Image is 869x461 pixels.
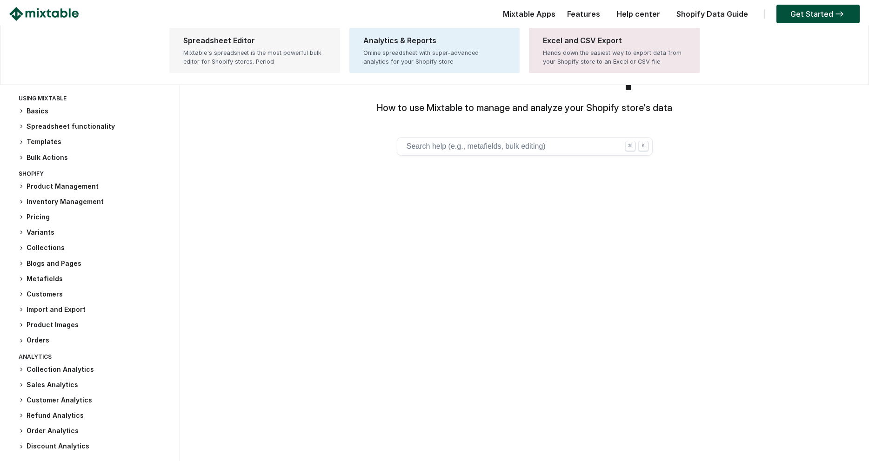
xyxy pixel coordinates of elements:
[19,411,170,421] h3: Refund Analytics
[672,9,753,19] a: Shopify Data Guide
[19,305,170,315] h3: Import and Export
[19,351,170,365] div: Analytics
[19,365,170,375] h3: Collection Analytics
[183,48,326,66] div: Mixtable's spreadsheet is the most powerful bulk editor for Shopify stores. Period
[19,182,170,191] h3: Product Management
[19,153,170,163] h3: Bulk Actions
[185,102,865,114] h3: How to use Mixtable to manage and analyze your Shopify store's data
[19,197,170,207] h3: Inventory Management
[638,141,648,151] div: K
[833,11,846,17] img: arrow-right.svg
[776,5,860,23] a: Get Started
[183,35,326,46] div: Spreadsheet Editor
[498,7,555,26] div: Mixtable Apps
[19,395,170,405] h3: Customer Analytics
[19,320,170,330] h3: Product Images
[19,274,170,284] h3: Metafields
[543,35,686,46] div: Excel and CSV Export
[349,28,520,73] a: Analytics & Reports Online spreadsheet with super-advanced analytics for your Shopify store
[19,168,170,182] div: Shopify
[19,228,170,237] h3: Variants
[19,441,170,451] h3: Discount Analytics
[562,9,605,19] a: Features
[19,290,170,299] h3: Customers
[19,106,170,116] h3: Basics
[397,137,653,156] button: Search help (e.g., metafields, bulk editing) ⌘ K
[625,141,635,151] div: ⌘
[19,243,170,253] h3: Collections
[19,259,170,269] h3: Blogs and Pages
[363,35,506,46] div: Analytics & Reports
[19,426,170,436] h3: Order Analytics
[19,336,170,345] h3: Orders
[19,137,170,147] h3: Templates
[529,28,700,73] a: Excel and CSV Export Hands down the easiest way to export data from your Shopify store to an Exce...
[612,9,665,19] a: Help center
[543,48,686,66] div: Hands down the easiest way to export data from your Shopify store to an Excel or CSV file
[363,48,506,66] div: Online spreadsheet with super-advanced analytics for your Shopify store
[19,380,170,390] h3: Sales Analytics
[19,212,170,222] h3: Pricing
[9,7,79,21] img: Mixtable logo
[169,28,340,73] a: Spreadsheet Editor Mixtable's spreadsheet is the most powerful bulk editor for Shopify stores. Pe...
[19,122,170,132] h3: Spreadsheet functionality
[19,93,170,106] div: Using Mixtable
